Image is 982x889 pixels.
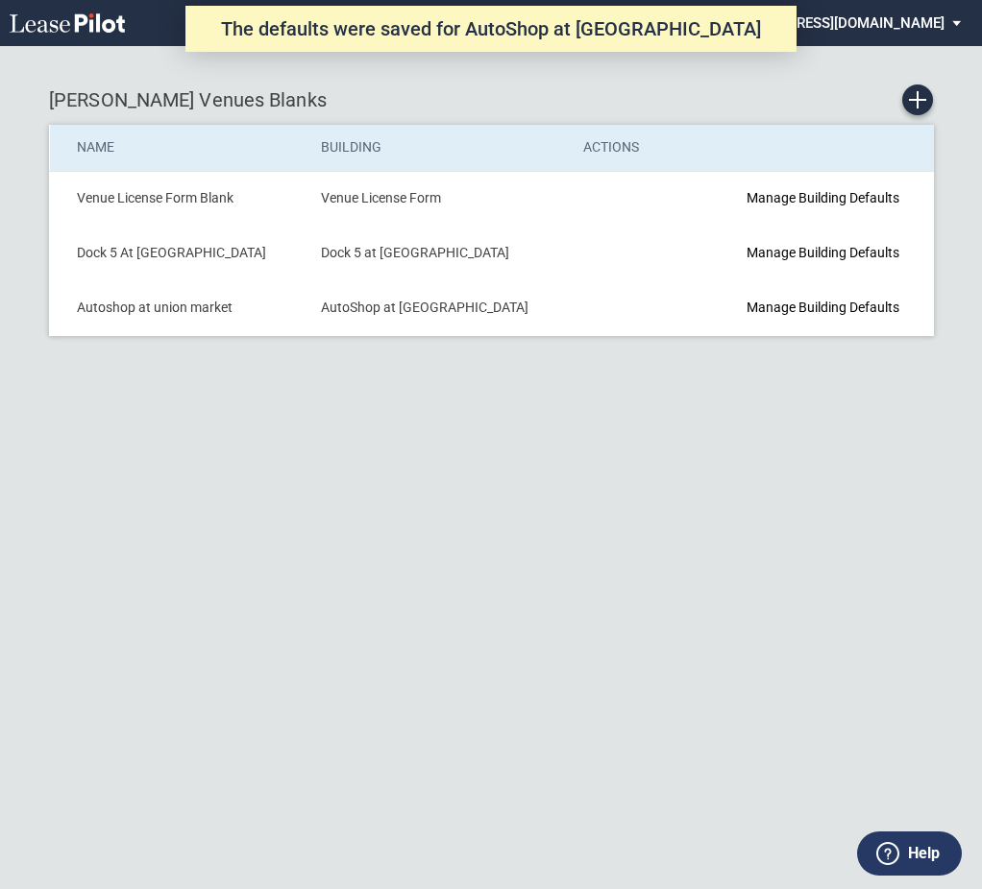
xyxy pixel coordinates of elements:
[747,245,899,260] a: Manage Building Defaults
[908,841,940,866] label: Help
[857,831,962,876] button: Help
[185,6,797,52] div: The defaults were saved for AutoShop at [GEOGRAPHIC_DATA]
[50,280,307,335] td: Autoshop at union market
[747,300,899,315] a: Manage Building Defaults
[307,226,570,280] td: Dock 5 at [GEOGRAPHIC_DATA]
[307,280,570,335] td: AutoShop at [GEOGRAPHIC_DATA]
[307,171,570,226] td: Venue License Form
[49,84,933,115] div: [PERSON_NAME] Venues Blanks
[50,125,307,171] th: Name
[307,125,570,171] th: Building
[747,190,899,205] a: Manage Building Defaults
[50,226,307,280] td: Dock 5 At [GEOGRAPHIC_DATA]
[902,84,933,115] a: Create new Blank Form
[570,125,733,171] th: Actions
[50,171,307,226] td: Venue License Form Blank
